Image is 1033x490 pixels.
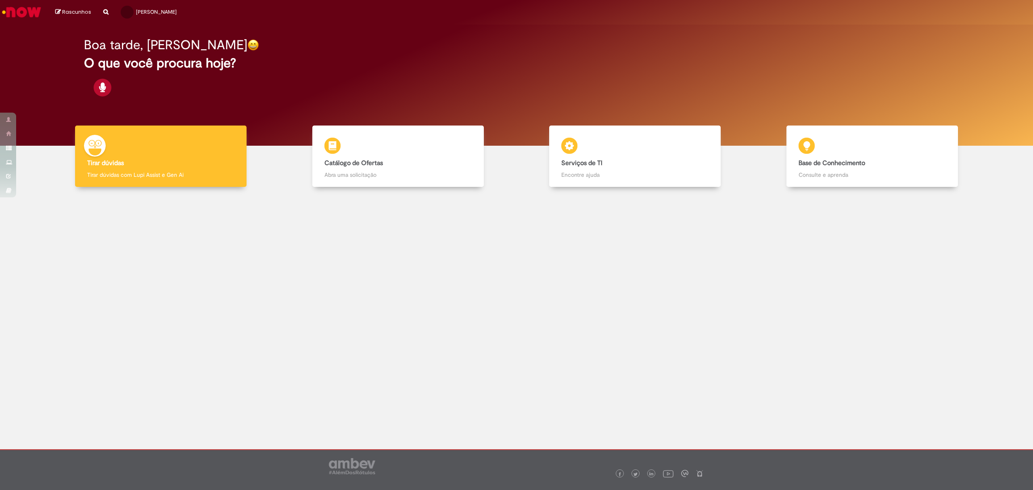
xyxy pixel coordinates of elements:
img: logo_footer_linkedin.png [649,472,653,477]
img: logo_footer_naosei.png [696,470,703,477]
img: logo_footer_facebook.png [618,472,622,476]
b: Base de Conhecimento [799,159,865,167]
a: Catálogo de Ofertas Abra uma solicitação [280,126,517,187]
img: logo_footer_youtube.png [663,468,673,479]
a: Rascunhos [55,8,91,16]
a: Serviços de TI Encontre ajuda [516,126,754,187]
h2: Boa tarde, [PERSON_NAME] [84,38,247,52]
h2: O que você procura hoje? [84,56,949,70]
a: Base de Conhecimento Consulte e aprenda [754,126,991,187]
span: Rascunhos [62,8,91,16]
b: Tirar dúvidas [87,159,124,167]
b: Serviços de TI [561,159,602,167]
a: Tirar dúvidas Tirar dúvidas com Lupi Assist e Gen Ai [42,126,280,187]
p: Abra uma solicitação [324,171,472,179]
img: happy-face.png [247,39,259,51]
img: logo_footer_twitter.png [634,472,638,476]
img: logo_footer_workplace.png [681,470,688,477]
p: Tirar dúvidas com Lupi Assist e Gen Ai [87,171,234,179]
span: [PERSON_NAME] [136,8,177,15]
b: Catálogo de Ofertas [324,159,383,167]
img: ServiceNow [1,4,42,20]
p: Consulte e aprenda [799,171,946,179]
p: Encontre ajuda [561,171,709,179]
img: logo_footer_ambev_rotulo_gray.png [329,458,375,474]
